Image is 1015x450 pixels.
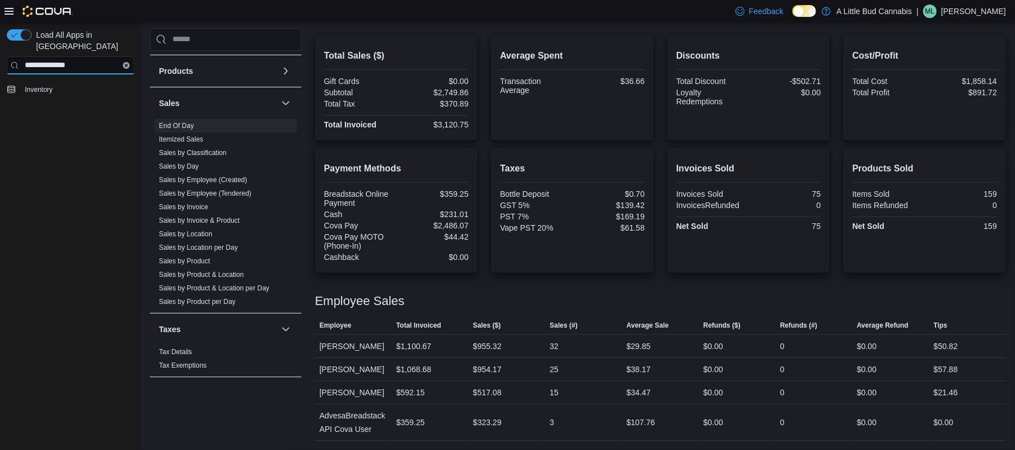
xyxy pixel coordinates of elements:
div: $0.00 [703,416,723,429]
div: $34.47 [627,386,651,399]
a: Sales by Invoice [159,203,208,211]
a: Sales by Classification [159,149,227,157]
div: InvoicesRefunded [676,201,746,210]
div: 75 [751,222,821,231]
div: $57.88 [934,363,958,376]
div: $61.58 [575,223,645,232]
a: End Of Day [159,122,194,130]
h2: Cost/Profit [852,49,997,63]
span: Refunds (#) [780,321,817,330]
div: $231.01 [398,210,468,219]
span: Sales by Product & Location per Day [159,284,269,293]
h2: Discounts [676,49,821,63]
div: $323.29 [473,416,502,429]
img: Cova [23,6,73,17]
span: Tips [934,321,947,330]
div: 25 [549,363,559,376]
button: Inventory [2,81,139,98]
span: Itemized Sales [159,135,203,144]
div: Taxes [150,345,302,377]
div: Total Cost [852,77,922,86]
div: $0.70 [575,189,645,198]
div: AdvesaBreadstack API Cova User [315,404,392,440]
a: Sales by Employee (Created) [159,176,247,184]
h2: Payment Methods [324,162,469,175]
h2: Taxes [500,162,645,175]
a: Itemized Sales [159,135,203,143]
div: $0.00 [751,88,821,97]
div: 3 [549,416,554,429]
div: $107.76 [627,416,655,429]
a: Tax Exemptions [159,361,207,369]
button: Products [159,65,277,77]
h2: Invoices Sold [676,162,821,175]
span: Sales by Product per Day [159,297,236,306]
div: PST 7% [500,212,570,221]
a: Sales by Location per Day [159,244,238,252]
div: $0.00 [398,253,468,262]
div: GST 5% [500,201,570,210]
span: Sales by Location [159,230,212,239]
a: Sales by Location [159,230,212,238]
div: Total Discount [676,77,746,86]
div: 0 [751,201,821,210]
div: Cova Pay [324,221,394,230]
div: Breadstack Online Payment [324,189,394,208]
span: Inventory [20,82,134,96]
a: Sales by Product & Location [159,271,244,279]
h2: Total Sales ($) [324,49,469,63]
div: $3,120.75 [398,120,468,129]
div: Cashback [324,253,394,262]
strong: Net Sold [676,222,708,231]
span: End Of Day [159,121,194,130]
button: Taxes [279,323,292,336]
div: Vape PST 20% [500,223,570,232]
div: $0.00 [857,386,876,399]
h3: Products [159,65,193,77]
div: $0.00 [934,416,954,429]
div: Items Refunded [852,201,922,210]
a: Tax Details [159,348,192,356]
span: Average Refund [857,321,908,330]
h2: Products Sold [852,162,997,175]
h3: Taxes [159,324,181,335]
span: Sales by Location per Day [159,243,238,252]
div: $359.25 [398,189,468,198]
div: $891.72 [927,88,997,97]
div: $517.08 [473,386,502,399]
div: Total Profit [852,88,922,97]
div: 159 [927,189,997,198]
a: Sales by Day [159,162,199,170]
div: $359.25 [396,416,425,429]
div: Cova Pay MOTO (Phone-In) [324,232,394,250]
div: $954.17 [473,363,502,376]
span: Refunds ($) [703,321,741,330]
div: $29.85 [627,339,651,353]
span: Sales by Employee (Tendered) [159,189,251,198]
div: 15 [549,386,559,399]
div: Subtotal [324,88,394,97]
div: $0.00 [703,386,723,399]
div: $1,068.68 [396,363,431,376]
h2: Average Spent [500,49,645,63]
a: Sales by Product & Location per Day [159,284,269,292]
div: $1,100.67 [396,339,431,353]
div: Loyalty Redemptions [676,88,746,106]
div: 0 [927,201,997,210]
div: 0 [780,339,784,353]
h3: Sales [159,98,180,109]
span: Tax Details [159,347,192,356]
div: $139.42 [575,201,645,210]
div: 0 [780,416,784,429]
a: Sales by Product per Day [159,298,236,306]
button: Inventory [20,83,57,96]
button: Sales [159,98,277,109]
span: Sales by Classification [159,148,227,157]
div: $0.00 [703,339,723,353]
div: Cash [324,210,394,219]
p: | [916,5,919,18]
div: $370.89 [398,99,468,108]
input: Dark Mode [792,5,816,17]
span: Sales by Invoice [159,202,208,211]
button: Taxes [159,324,277,335]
